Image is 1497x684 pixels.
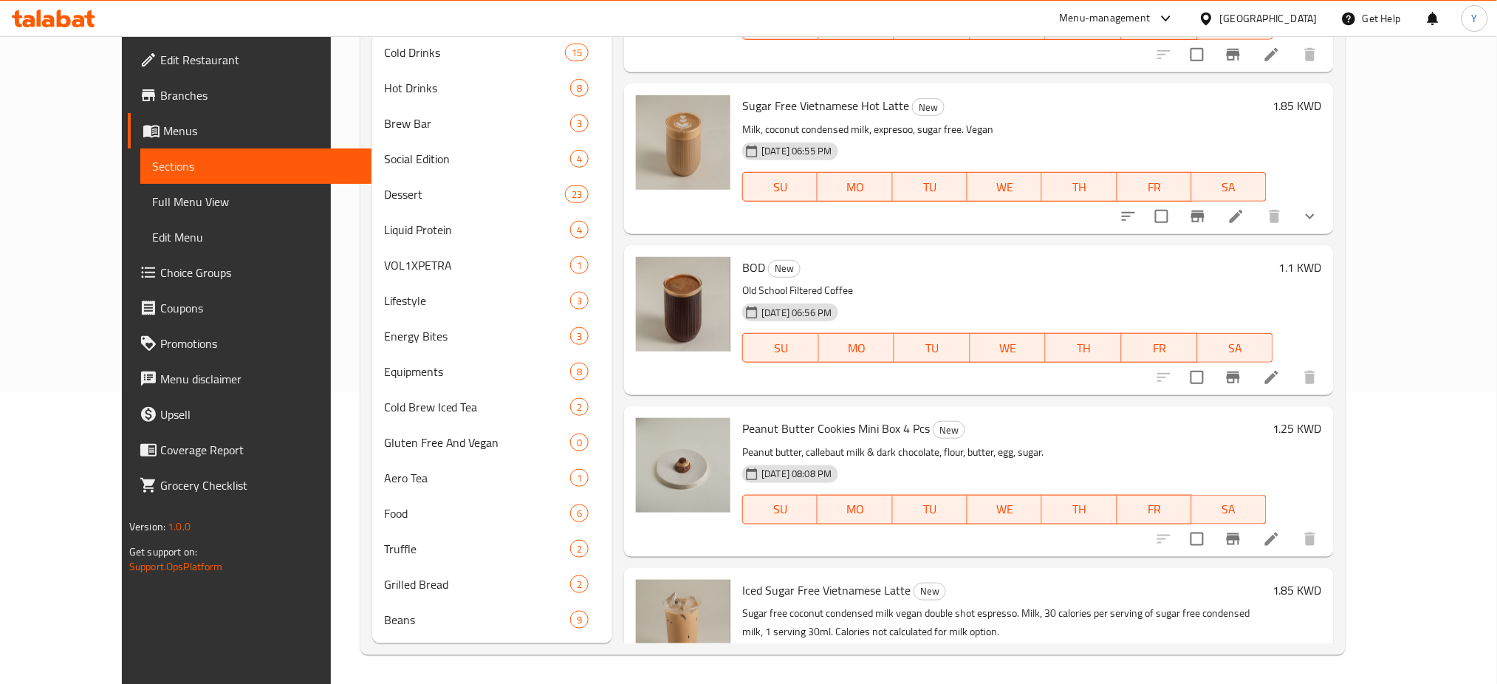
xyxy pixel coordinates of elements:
[570,256,589,274] div: items
[1263,46,1281,64] a: Edit menu item
[372,425,613,460] div: Gluten Free And Vegan0
[1272,95,1322,116] h6: 1.85 KWD
[384,44,565,61] div: Cold Drinks
[756,306,837,320] span: [DATE] 06:56 PM
[571,329,588,343] span: 3
[894,333,970,363] button: TU
[571,294,588,308] span: 3
[571,613,588,627] span: 9
[1046,333,1122,363] button: TH
[384,114,570,132] span: Brew Bar
[636,580,730,674] img: Iced Sugar Free Vietnamese Latte
[1301,208,1319,225] svg: Show Choices
[912,98,945,116] div: New
[934,422,965,439] span: New
[372,389,613,425] div: Cold Brew Iced Tea2
[914,583,946,601] div: New
[1117,495,1192,524] button: FR
[160,335,360,352] span: Promotions
[128,432,372,468] a: Coverage Report
[571,259,588,273] span: 1
[128,326,372,361] a: Promotions
[384,469,570,487] span: Aero Tea
[933,421,965,439] div: New
[140,184,372,219] a: Full Menu View
[1198,177,1261,198] span: SA
[1192,495,1267,524] button: SA
[570,434,589,451] div: items
[160,264,360,281] span: Choice Groups
[384,398,570,416] div: Cold Brew Iced Tea
[742,333,818,363] button: SU
[1042,172,1117,202] button: TH
[571,436,588,450] span: 0
[129,517,165,536] span: Version:
[372,567,613,602] div: Grilled Bread2
[566,188,588,202] span: 23
[1128,338,1192,359] span: FR
[970,333,1046,363] button: WE
[160,476,360,494] span: Grocery Checklist
[1048,177,1111,198] span: TH
[768,260,801,278] div: New
[384,575,570,593] span: Grilled Bread
[570,363,589,380] div: items
[1263,369,1281,386] a: Edit menu item
[1048,499,1111,520] span: TH
[384,363,570,380] span: Equipments
[914,583,945,600] span: New
[372,496,613,531] div: Food6
[372,460,613,496] div: Aero Tea1
[1182,524,1213,555] span: Select to update
[742,443,1267,462] p: Peanut butter, callebaut milk & dark chocolate, flour, butter, egg, sugar.
[160,441,360,459] span: Coverage Report
[160,406,360,423] span: Upsell
[742,281,1273,300] p: Old School Filtered Coffee
[128,113,372,148] a: Menus
[636,257,730,352] img: BOD
[1472,10,1478,27] span: Y
[1292,360,1328,395] button: delete
[1272,580,1322,601] h6: 1.85 KWD
[1111,199,1146,234] button: sort-choices
[571,223,588,237] span: 4
[756,144,837,158] span: [DATE] 06:55 PM
[1216,360,1251,395] button: Branch-specific-item
[819,333,895,363] button: MO
[128,290,372,326] a: Coupons
[384,256,570,274] span: VOL1XPETRA
[128,42,372,78] a: Edit Restaurant
[128,78,372,113] a: Branches
[570,79,589,97] div: items
[384,150,570,168] span: Social Edition
[372,283,613,318] div: Lifestyle3
[128,255,372,290] a: Choice Groups
[749,499,812,520] span: SU
[571,578,588,592] span: 2
[570,575,589,593] div: items
[749,177,812,198] span: SU
[1122,333,1198,363] button: FR
[384,505,570,522] span: Food
[742,95,909,117] span: Sugar Free Vietnamese Hot Latte
[742,604,1267,641] p: Sugar free coconut condensed milk vegan double shot espresso. Milk, 30 calories per serving of su...
[372,212,613,247] div: Liquid Protein4
[140,219,372,255] a: Edit Menu
[900,338,965,359] span: TU
[973,177,1036,198] span: WE
[570,150,589,168] div: items
[571,507,588,521] span: 6
[152,157,360,175] span: Sections
[1182,362,1213,393] span: Select to update
[1123,177,1186,198] span: FR
[372,177,613,212] div: Dessert23
[384,540,570,558] span: Truffle
[1052,338,1116,359] span: TH
[818,172,892,202] button: MO
[1192,172,1267,202] button: SA
[818,495,892,524] button: MO
[1117,172,1192,202] button: FR
[372,106,613,141] div: Brew Bar3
